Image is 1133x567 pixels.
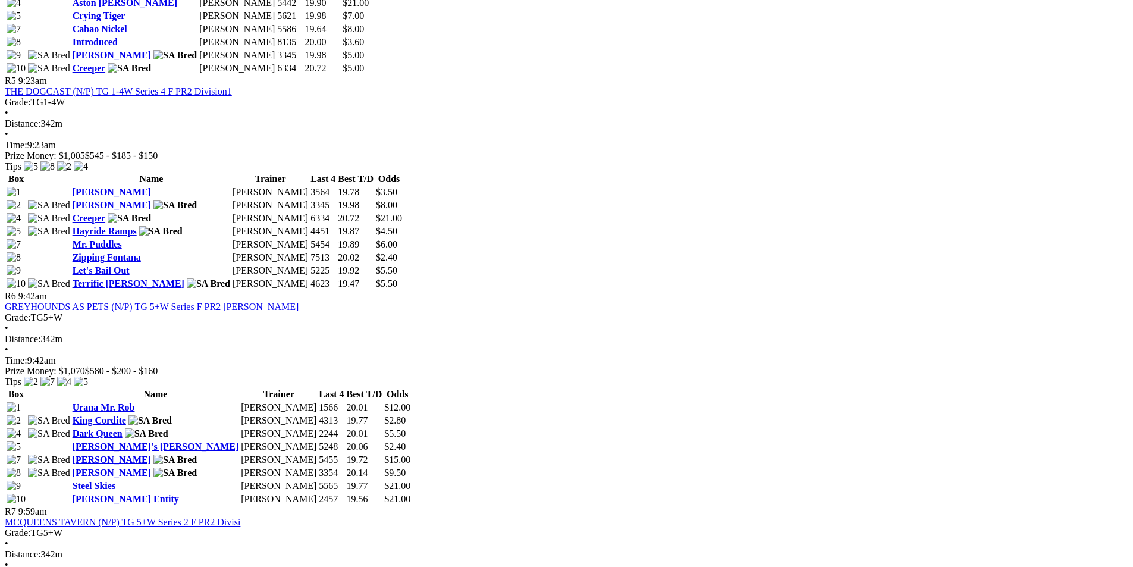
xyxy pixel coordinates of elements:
[73,24,127,34] a: Cabao Nickel
[5,108,8,118] span: •
[7,278,26,289] img: 10
[346,480,383,492] td: 19.77
[28,278,70,289] img: SA Bred
[277,49,303,61] td: 3345
[5,118,1128,129] div: 342m
[5,140,1128,151] div: 9:23am
[305,62,341,74] td: 20.72
[337,199,374,211] td: 19.98
[376,200,397,210] span: $8.00
[376,239,397,249] span: $6.00
[310,199,336,211] td: 3345
[28,226,70,237] img: SA Bred
[305,49,341,61] td: 19.98
[7,226,21,237] img: 5
[376,252,397,262] span: $2.40
[5,355,27,365] span: Time:
[5,506,16,516] span: R7
[7,37,21,48] img: 8
[7,24,21,35] img: 7
[7,441,21,452] img: 5
[384,455,410,465] span: $15.00
[318,441,344,453] td: 5248
[346,441,383,453] td: 20.06
[277,36,303,48] td: 8135
[73,441,239,452] a: [PERSON_NAME]'s [PERSON_NAME]
[108,63,151,74] img: SA Bred
[85,151,158,161] span: $545 - $185 - $150
[5,291,16,301] span: R6
[305,23,341,35] td: 19.64
[232,225,309,237] td: [PERSON_NAME]
[5,97,31,107] span: Grade:
[5,151,1128,161] div: Prize Money: $1,005
[73,37,118,47] a: Introduced
[5,129,8,139] span: •
[375,173,403,185] th: Odds
[376,213,402,223] span: $21.00
[128,415,172,426] img: SA Bred
[57,377,71,387] img: 4
[376,278,397,289] span: $5.50
[7,428,21,439] img: 4
[240,467,317,479] td: [PERSON_NAME]
[384,494,410,504] span: $21.00
[5,118,40,129] span: Distance:
[73,200,151,210] a: [PERSON_NAME]
[318,493,344,505] td: 2457
[318,389,344,400] th: Last 4
[199,10,275,22] td: [PERSON_NAME]
[277,23,303,35] td: 5586
[5,538,8,549] span: •
[5,366,1128,377] div: Prize Money: $1,070
[5,334,40,344] span: Distance:
[153,200,197,211] img: SA Bred
[73,187,151,197] a: [PERSON_NAME]
[7,252,21,263] img: 8
[73,63,105,73] a: Creeper
[337,239,374,250] td: 19.89
[318,467,344,479] td: 3354
[7,50,21,61] img: 9
[310,239,336,250] td: 5454
[73,239,122,249] a: Mr. Puddles
[5,312,31,322] span: Grade:
[318,402,344,413] td: 1566
[5,140,27,150] span: Time:
[8,389,24,399] span: Box
[28,50,70,61] img: SA Bred
[153,50,197,61] img: SA Bred
[384,402,410,412] span: $12.00
[7,481,21,491] img: 9
[28,63,70,74] img: SA Bred
[343,63,364,73] span: $5.00
[199,62,275,74] td: [PERSON_NAME]
[318,428,344,440] td: 2244
[318,480,344,492] td: 5565
[232,265,309,277] td: [PERSON_NAME]
[24,377,38,387] img: 2
[5,528,31,538] span: Grade:
[73,50,151,60] a: [PERSON_NAME]
[7,265,21,276] img: 9
[5,302,299,312] a: GREYHOUNDS AS PETS (N/P) TG 5+W Series F PR2 [PERSON_NAME]
[310,212,336,224] td: 6334
[240,454,317,466] td: [PERSON_NAME]
[384,481,410,491] span: $21.00
[7,200,21,211] img: 2
[8,174,24,184] span: Box
[384,468,406,478] span: $9.50
[232,278,309,290] td: [PERSON_NAME]
[5,549,1128,560] div: 342m
[7,415,21,426] img: 2
[337,225,374,237] td: 19.87
[240,480,317,492] td: [PERSON_NAME]
[7,402,21,413] img: 1
[7,468,21,478] img: 8
[5,517,240,527] a: MCQUEENS TAVERN (N/P) TG 5+W Series 2 F PR2 Divisi
[28,455,70,465] img: SA Bred
[232,173,309,185] th: Trainer
[310,265,336,277] td: 5225
[73,468,151,478] a: [PERSON_NAME]
[57,161,71,172] img: 2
